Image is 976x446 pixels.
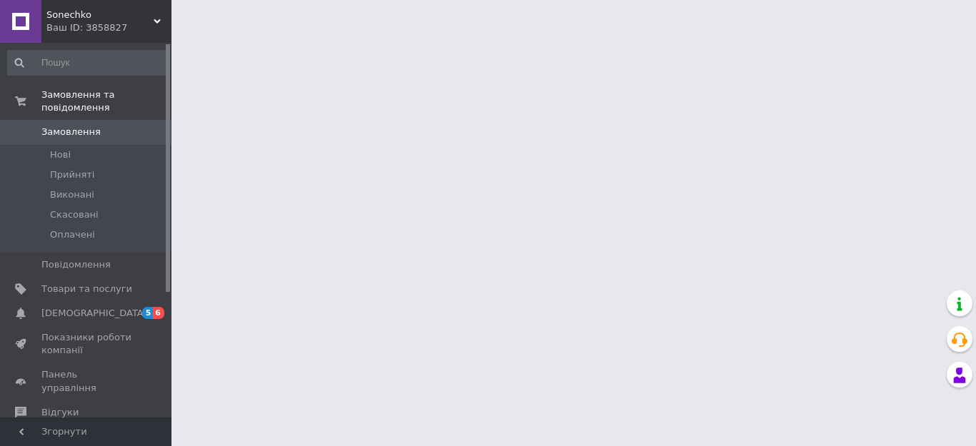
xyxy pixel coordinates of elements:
span: 6 [153,307,164,319]
span: Виконані [50,188,94,201]
span: Замовлення та повідомлення [41,88,171,114]
div: Ваш ID: 3858827 [46,21,171,34]
span: Замовлення [41,126,101,138]
span: Прийняті [50,168,94,181]
span: [DEMOGRAPHIC_DATA] [41,307,147,320]
span: Нові [50,148,71,161]
span: Повідомлення [41,258,111,271]
input: Пошук [7,50,169,76]
span: Показники роботи компанії [41,331,132,357]
span: Sonechko [46,9,154,21]
span: Оплачені [50,228,95,241]
span: Відгуки [41,406,79,419]
span: 5 [142,307,154,319]
span: Панель управління [41,368,132,394]
span: Товари та послуги [41,283,132,295]
span: Скасовані [50,208,99,221]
